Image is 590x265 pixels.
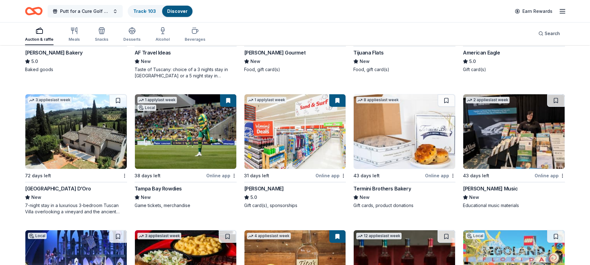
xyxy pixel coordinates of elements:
[135,94,237,209] a: Image for Tampa Bay Rowdies1 applylast weekLocal38 days leftOnline appTampa Bay RowdiesNewGame ti...
[353,49,383,56] div: Tijuana Flats
[360,58,370,65] span: New
[137,105,156,111] div: Local
[135,172,161,179] div: 38 days left
[28,97,72,103] div: 3 applies last week
[511,6,556,17] a: Earn Rewards
[535,172,565,179] div: Online app
[316,172,346,179] div: Online app
[137,97,177,103] div: 1 apply last week
[31,194,41,201] span: New
[69,37,80,42] div: Meals
[185,24,205,45] button: Beverages
[135,185,182,192] div: Tampa Bay Rowdies
[463,94,565,209] a: Image for Alfred Music2 applieslast week43 days leftOnline app[PERSON_NAME] MusicNewEducational m...
[123,24,141,45] button: Desserts
[463,185,518,192] div: [PERSON_NAME] Music
[25,4,43,18] a: Home
[244,94,346,169] img: Image for Winn-Dixie
[95,37,108,42] div: Snacks
[354,94,455,169] img: Image for Termini Brothers Bakery
[244,94,346,209] a: Image for Winn-Dixie1 applylast week31 days leftOnline app[PERSON_NAME]5.0Gift card(s), sponsorships
[466,233,485,239] div: Local
[360,194,370,201] span: New
[545,30,560,37] span: Search
[156,37,170,42] div: Alcohol
[31,58,38,65] span: 5.0
[244,66,346,73] div: Food, gift card(s)
[123,37,141,42] div: Desserts
[244,172,269,179] div: 31 days left
[25,185,91,192] div: [GEOGRAPHIC_DATA] D’Oro
[185,37,205,42] div: Beverages
[69,24,80,45] button: Meals
[25,66,127,73] div: Baked goods
[25,94,127,215] a: Image for Villa Sogni D’Oro3 applieslast week72 days left[GEOGRAPHIC_DATA] D’OroNew7-night stay i...
[463,66,565,73] div: Gift card(s)
[244,185,284,192] div: [PERSON_NAME]
[247,97,286,103] div: 1 apply last week
[206,172,237,179] div: Online app
[135,66,237,79] div: Taste of Tuscany: choice of a 3 nights stay in [GEOGRAPHIC_DATA] or a 5 night stay in [GEOGRAPHIC...
[141,194,151,201] span: New
[60,8,110,15] span: Putt for a Cure Golf Tournament
[250,194,257,201] span: 5.0
[247,233,291,239] div: 4 applies last week
[167,8,187,14] a: Discover
[463,172,489,179] div: 43 days left
[469,58,476,65] span: 5.0
[137,233,181,239] div: 3 applies last week
[466,97,510,103] div: 2 applies last week
[250,58,260,65] span: New
[25,49,83,56] div: [PERSON_NAME] Bakery
[425,172,455,179] div: Online app
[533,27,565,40] button: Search
[463,202,565,209] div: Educational music materials
[156,24,170,45] button: Alcohol
[135,94,236,169] img: Image for Tampa Bay Rowdies
[25,202,127,215] div: 7-night stay in a luxurious 3-bedroom Tuscan Villa overlooking a vineyard and the ancient walled ...
[25,37,54,42] div: Auction & raffle
[25,172,51,179] div: 72 days left
[135,202,237,209] div: Game tickets, merchandise
[353,172,380,179] div: 43 days left
[244,49,306,56] div: [PERSON_NAME] Gourmet
[356,233,402,239] div: 12 applies last week
[463,94,565,169] img: Image for Alfred Music
[128,5,193,18] button: Track· 103Discover
[353,185,411,192] div: Termini Brothers Bakery
[28,233,47,239] div: Local
[141,58,151,65] span: New
[135,49,171,56] div: AF Travel Ideas
[463,49,500,56] div: American Eagle
[25,94,127,169] img: Image for Villa Sogni D’Oro
[25,24,54,45] button: Auction & raffle
[469,194,479,201] span: New
[133,8,156,14] a: Track· 103
[48,5,123,18] button: Putt for a Cure Golf Tournament
[353,94,455,209] a: Image for Termini Brothers Bakery8 applieslast week43 days leftOnline appTermini Brothers BakeryN...
[353,202,455,209] div: Gift cards, product donations
[356,97,400,103] div: 8 applies last week
[95,24,108,45] button: Snacks
[353,66,455,73] div: Food, gift card(s)
[244,202,346,209] div: Gift card(s), sponsorships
